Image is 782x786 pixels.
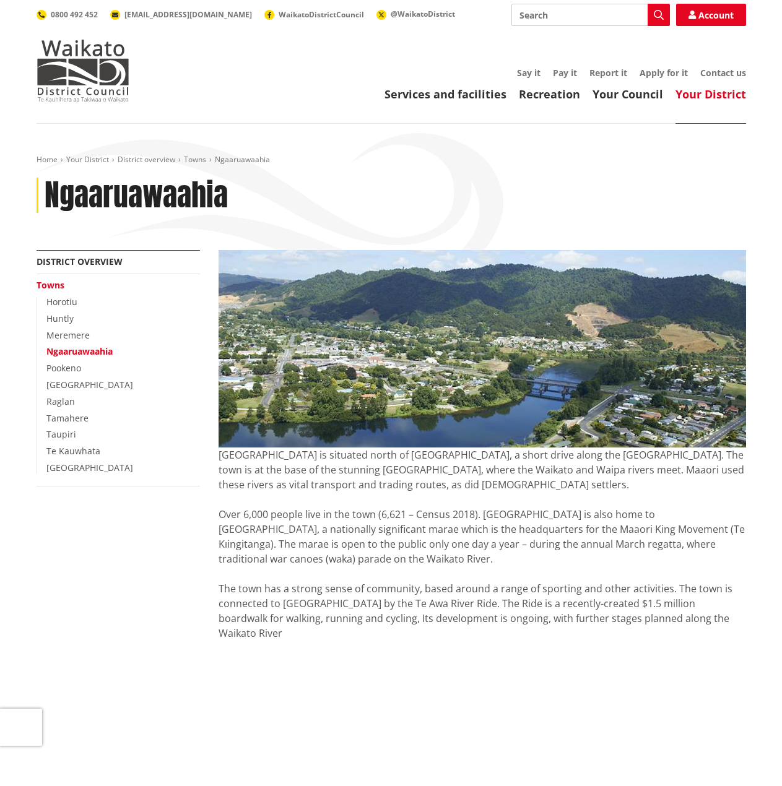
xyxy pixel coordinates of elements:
img: Waikato District Council - Te Kaunihera aa Takiwaa o Waikato [37,40,129,101]
span: Ngaaruawaahia [215,154,270,165]
a: Towns [184,154,206,165]
a: Raglan [46,395,75,407]
iframe: Messenger Launcher [725,734,770,779]
a: Recreation [519,87,580,101]
a: @WaikatoDistrict [376,9,455,19]
input: Search input [511,4,670,26]
a: Home [37,154,58,165]
a: Taupiri [46,428,76,440]
a: Services and facilities [384,87,506,101]
a: Your District [66,154,109,165]
a: [EMAIL_ADDRESS][DOMAIN_NAME] [110,9,252,20]
a: District overview [118,154,175,165]
a: Horotiu [46,296,77,308]
img: Ngaruawahia town [219,250,746,447]
a: Contact us [700,67,746,79]
a: Apply for it [640,67,688,79]
a: Pookeno [46,362,81,374]
a: Account [676,4,746,26]
a: [GEOGRAPHIC_DATA] [46,462,133,473]
a: Your Council [593,87,663,101]
a: 0800 492 452 [37,9,98,20]
a: Te Kauwhata [46,445,100,457]
a: Towns [37,279,64,291]
a: Ngaaruawaahia [46,345,113,357]
a: [GEOGRAPHIC_DATA] [46,379,133,391]
p: [GEOGRAPHIC_DATA] is situated north of [GEOGRAPHIC_DATA], a short drive along the [GEOGRAPHIC_DAT... [219,447,746,641]
a: Say it [517,67,541,79]
span: 0800 492 452 [51,9,98,20]
a: District overview [37,256,123,267]
span: @WaikatoDistrict [391,9,455,19]
a: Tamahere [46,412,89,424]
a: Meremere [46,329,90,341]
span: [EMAIL_ADDRESS][DOMAIN_NAME] [124,9,252,20]
a: WaikatoDistrictCouncil [264,9,364,20]
nav: breadcrumb [37,155,746,165]
span: WaikatoDistrictCouncil [279,9,364,20]
a: Pay it [553,67,577,79]
a: Your District [676,87,746,101]
a: Report it [589,67,627,79]
h1: Ngaaruawaahia [45,178,228,214]
a: Huntly [46,313,74,324]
